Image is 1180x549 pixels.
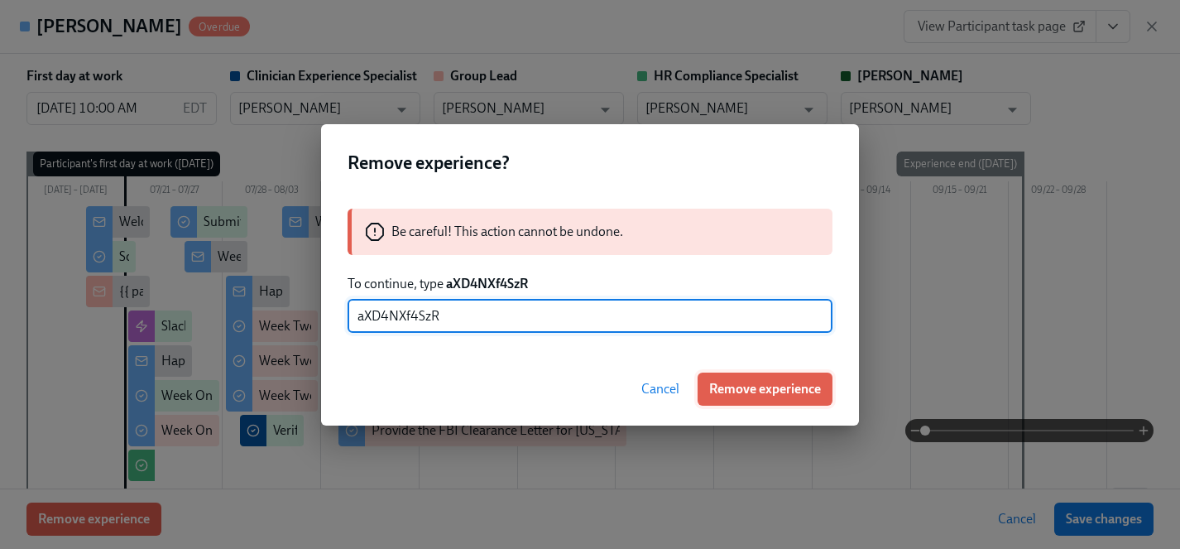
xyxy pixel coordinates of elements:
[641,381,679,397] span: Cancel
[709,381,821,397] span: Remove experience
[446,276,528,291] strong: aXD4NXf4SzR
[348,275,832,293] p: To continue, type
[391,223,623,241] p: Be careful! This action cannot be undone.
[348,151,832,176] h2: Remove experience?
[698,373,832,406] button: Remove experience
[630,373,691,406] button: Cancel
